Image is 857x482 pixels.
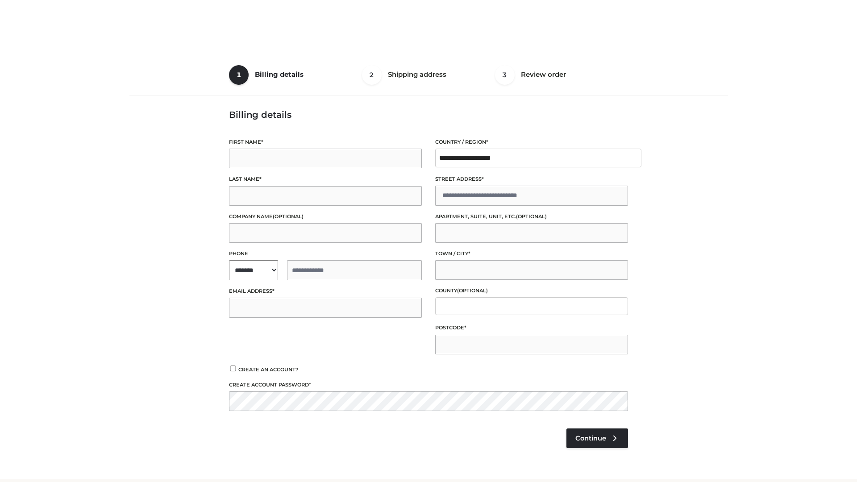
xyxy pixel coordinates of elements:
label: Street address [435,175,628,183]
span: Billing details [255,70,304,79]
span: Create an account? [238,366,299,373]
h3: Billing details [229,109,628,120]
label: Company name [229,212,422,221]
a: Continue [566,428,628,448]
span: 2 [362,65,382,85]
span: Review order [521,70,566,79]
label: Country / Region [435,138,628,146]
label: Email address [229,287,422,295]
label: Town / City [435,249,628,258]
span: (optional) [457,287,488,294]
input: Create an account? [229,366,237,371]
span: (optional) [273,213,304,220]
label: Create account password [229,381,628,389]
label: Phone [229,249,422,258]
label: Postcode [435,324,628,332]
label: Apartment, suite, unit, etc. [435,212,628,221]
span: Shipping address [388,70,446,79]
label: First name [229,138,422,146]
label: County [435,287,628,295]
span: Continue [575,434,606,442]
label: Last name [229,175,422,183]
span: 3 [495,65,515,85]
span: 1 [229,65,249,85]
span: (optional) [516,213,547,220]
